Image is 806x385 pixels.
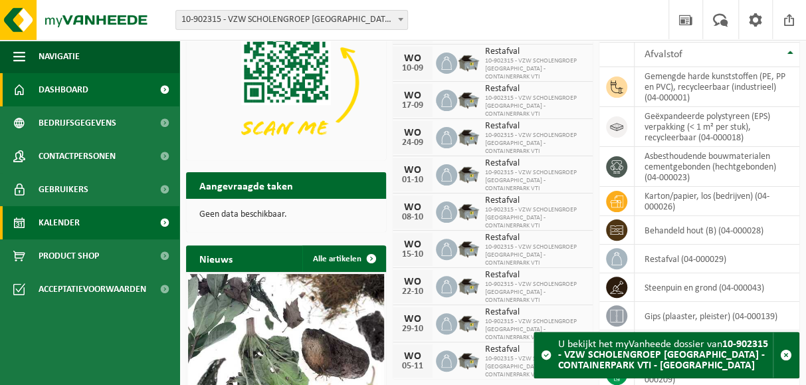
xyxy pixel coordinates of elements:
[186,172,306,198] h2: Aangevraagde taken
[399,128,426,138] div: WO
[485,318,586,342] span: 10-902315 - VZW SCHOLENGROEP [GEOGRAPHIC_DATA] - CONTAINERPARK VTI
[457,274,480,297] img: WB-5000-GAL-GY-01
[39,273,146,306] span: Acceptatievoorwaarden
[39,206,80,239] span: Kalender
[39,173,88,206] span: Gebruikers
[485,84,586,94] span: Restafval
[399,314,426,324] div: WO
[399,213,426,222] div: 08-10
[457,125,480,148] img: WB-5000-GAL-GY-01
[635,273,799,302] td: steenpuin en grond (04-000043)
[485,233,586,243] span: Restafval
[635,147,799,187] td: asbesthoudende bouwmaterialen cementgebonden (hechtgebonden) (04-000023)
[399,53,426,64] div: WO
[186,7,386,158] img: Download de VHEPlus App
[485,121,586,132] span: Restafval
[175,10,408,30] span: 10-902315 - VZW SCHOLENGROEP SINT-MICHIEL - CONTAINERPARK VTI - ROESELARE
[485,270,586,281] span: Restafval
[399,250,426,259] div: 15-10
[485,355,586,379] span: 10-902315 - VZW SCHOLENGROEP [GEOGRAPHIC_DATA] - CONTAINERPARK VTI
[457,311,480,334] img: WB-5000-GAL-GY-01
[485,307,586,318] span: Restafval
[457,51,480,73] img: WB-5000-GAL-GY-01
[457,348,480,371] img: WB-5000-GAL-GY-01
[485,206,586,230] span: 10-902315 - VZW SCHOLENGROEP [GEOGRAPHIC_DATA] - CONTAINERPARK VTI
[457,237,480,259] img: WB-5000-GAL-GY-01
[399,239,426,250] div: WO
[485,94,586,118] span: 10-902315 - VZW SCHOLENGROEP [GEOGRAPHIC_DATA] - CONTAINERPARK VTI
[399,277,426,287] div: WO
[199,210,373,219] p: Geen data beschikbaar.
[39,239,99,273] span: Product Shop
[485,169,586,193] span: 10-902315 - VZW SCHOLENGROEP [GEOGRAPHIC_DATA] - CONTAINERPARK VTI
[485,57,586,81] span: 10-902315 - VZW SCHOLENGROEP [GEOGRAPHIC_DATA] - CONTAINERPARK VTI
[635,216,799,245] td: behandeld hout (B) (04-000028)
[399,287,426,297] div: 22-10
[485,132,586,156] span: 10-902315 - VZW SCHOLENGROEP [GEOGRAPHIC_DATA] - CONTAINERPARK VTI
[399,90,426,101] div: WO
[635,302,799,330] td: gips (plaaster, pleister) (04-000139)
[39,106,116,140] span: Bedrijfsgegevens
[558,339,768,371] strong: 10-902315 - VZW SCHOLENGROEP [GEOGRAPHIC_DATA] - CONTAINERPARK VTI - [GEOGRAPHIC_DATA]
[457,199,480,222] img: WB-5000-GAL-GY-01
[485,344,586,355] span: Restafval
[399,64,426,73] div: 10-09
[399,351,426,362] div: WO
[635,187,799,216] td: karton/papier, los (bedrijven) (04-000026)
[485,195,586,206] span: Restafval
[39,73,88,106] span: Dashboard
[186,245,246,271] h2: Nieuws
[39,40,80,73] span: Navigatie
[635,67,799,107] td: gemengde harde kunststoffen (PE, PP en PVC), recycleerbaar (industrieel) (04-000001)
[635,245,799,273] td: restafval (04-000029)
[635,107,799,147] td: geëxpandeerde polystyreen (EPS) verpakking (< 1 m² per stuk), recycleerbaar (04-000018)
[176,11,407,29] span: 10-902315 - VZW SCHOLENGROEP SINT-MICHIEL - CONTAINERPARK VTI - ROESELARE
[39,140,116,173] span: Contactpersonen
[457,88,480,110] img: WB-5000-GAL-GY-01
[399,165,426,176] div: WO
[485,47,586,57] span: Restafval
[399,101,426,110] div: 17-09
[399,324,426,334] div: 29-10
[399,176,426,185] div: 01-10
[399,362,426,371] div: 05-11
[399,138,426,148] div: 24-09
[485,243,586,267] span: 10-902315 - VZW SCHOLENGROEP [GEOGRAPHIC_DATA] - CONTAINERPARK VTI
[558,332,773,378] div: U bekijkt het myVanheede dossier van
[645,49,682,60] span: Afvalstof
[485,158,586,169] span: Restafval
[399,202,426,213] div: WO
[485,281,586,305] span: 10-902315 - VZW SCHOLENGROEP [GEOGRAPHIC_DATA] - CONTAINERPARK VTI
[302,245,385,272] a: Alle artikelen
[457,162,480,185] img: WB-5000-GAL-GY-01
[635,330,799,360] td: opruimafval, verontreinigd met olie (04-000153)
